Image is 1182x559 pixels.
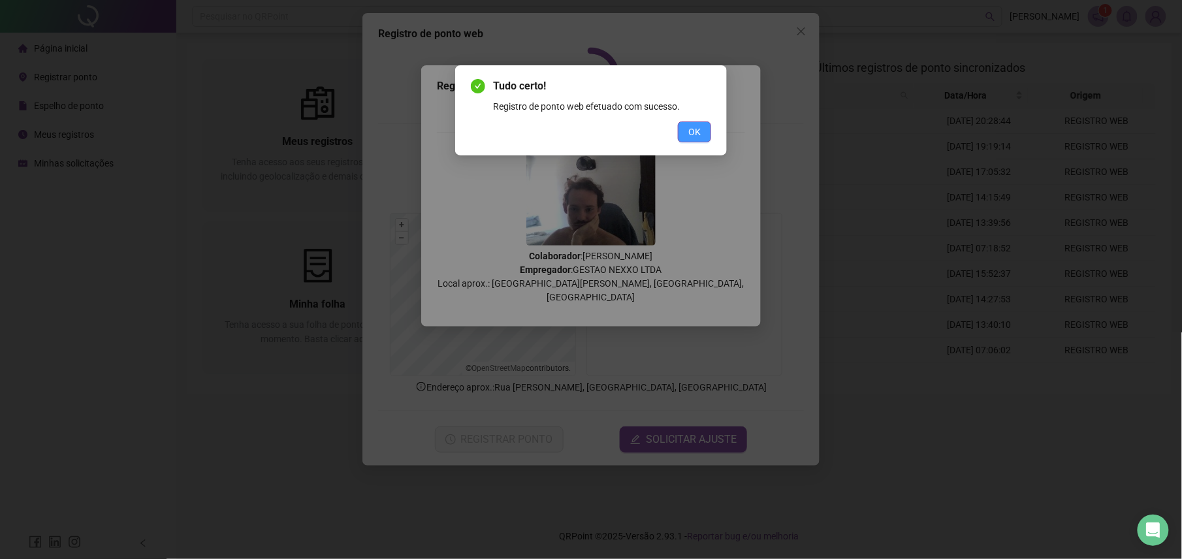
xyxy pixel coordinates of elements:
span: Tudo certo! [493,78,711,94]
div: Registro de ponto web efetuado com sucesso. [493,99,711,114]
button: OK [678,121,711,142]
span: OK [688,125,701,139]
span: check-circle [471,79,485,93]
div: Open Intercom Messenger [1138,515,1169,546]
